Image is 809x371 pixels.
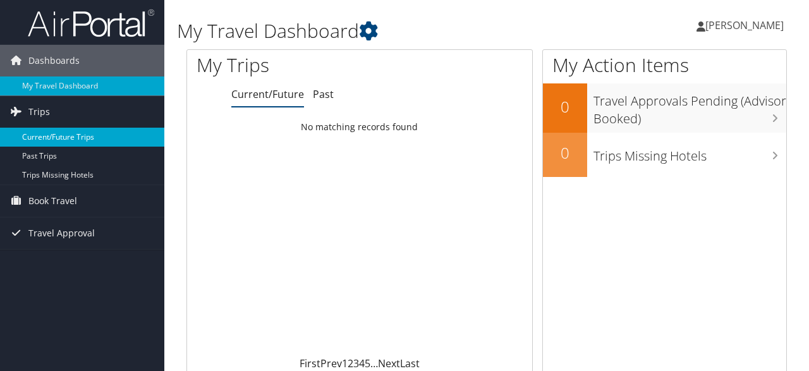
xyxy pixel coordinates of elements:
span: [PERSON_NAME] [705,18,784,32]
h3: Travel Approvals Pending (Advisor Booked) [593,86,786,128]
td: No matching records found [187,116,532,138]
a: 2 [348,356,353,370]
a: Past [313,87,334,101]
h1: My Trips [197,52,379,78]
a: Prev [320,356,342,370]
span: Dashboards [28,45,80,76]
a: 0Travel Approvals Pending (Advisor Booked) [543,83,786,132]
a: 5 [365,356,370,370]
a: [PERSON_NAME] [696,6,796,44]
span: Travel Approval [28,217,95,249]
a: Current/Future [231,87,304,101]
span: … [370,356,378,370]
img: airportal-logo.png [28,8,154,38]
a: 3 [353,356,359,370]
a: 0Trips Missing Hotels [543,133,786,177]
a: 4 [359,356,365,370]
h2: 0 [543,142,587,164]
a: First [300,356,320,370]
a: Next [378,356,400,370]
span: Book Travel [28,185,77,217]
h1: My Action Items [543,52,786,78]
span: Trips [28,96,50,128]
h2: 0 [543,96,587,118]
h3: Trips Missing Hotels [593,141,786,165]
a: 1 [342,356,348,370]
h1: My Travel Dashboard [177,18,590,44]
a: Last [400,356,420,370]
